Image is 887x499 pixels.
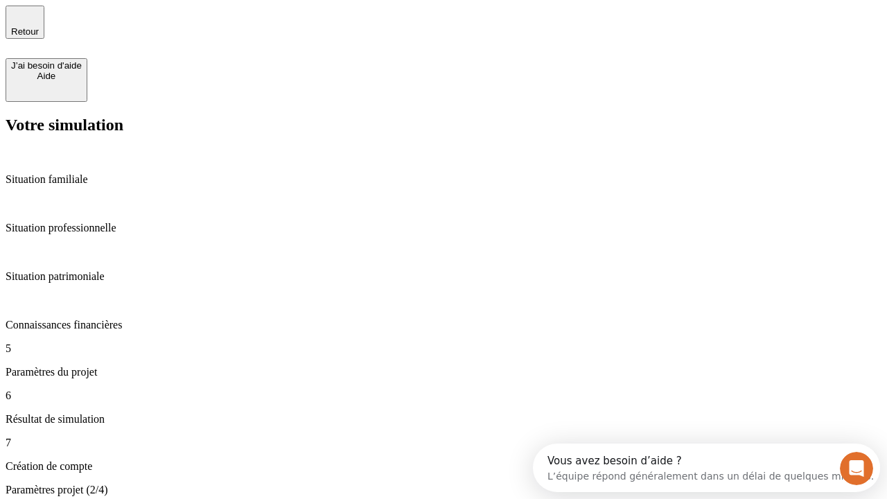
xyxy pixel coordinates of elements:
[6,460,881,473] p: Création de compte
[11,71,82,81] div: Aide
[11,26,39,37] span: Retour
[15,12,341,23] div: Vous avez besoin d’aide ?
[6,116,881,134] h2: Votre simulation
[6,319,881,331] p: Connaissances financières
[533,444,880,492] iframe: Intercom live chat discovery launcher
[11,60,82,71] div: J’ai besoin d'aide
[840,452,873,485] iframe: Intercom live chat
[6,173,881,186] p: Situation familiale
[6,58,87,102] button: J’ai besoin d'aideAide
[6,222,881,234] p: Situation professionnelle
[6,437,881,449] p: 7
[6,342,881,355] p: 5
[6,366,881,378] p: Paramètres du projet
[6,270,881,283] p: Situation patrimoniale
[6,6,44,39] button: Retour
[15,23,341,37] div: L’équipe répond généralement dans un délai de quelques minutes.
[6,6,382,44] div: Ouvrir le Messenger Intercom
[6,413,881,426] p: Résultat de simulation
[6,389,881,402] p: 6
[6,484,881,496] p: Paramètres projet (2/4)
